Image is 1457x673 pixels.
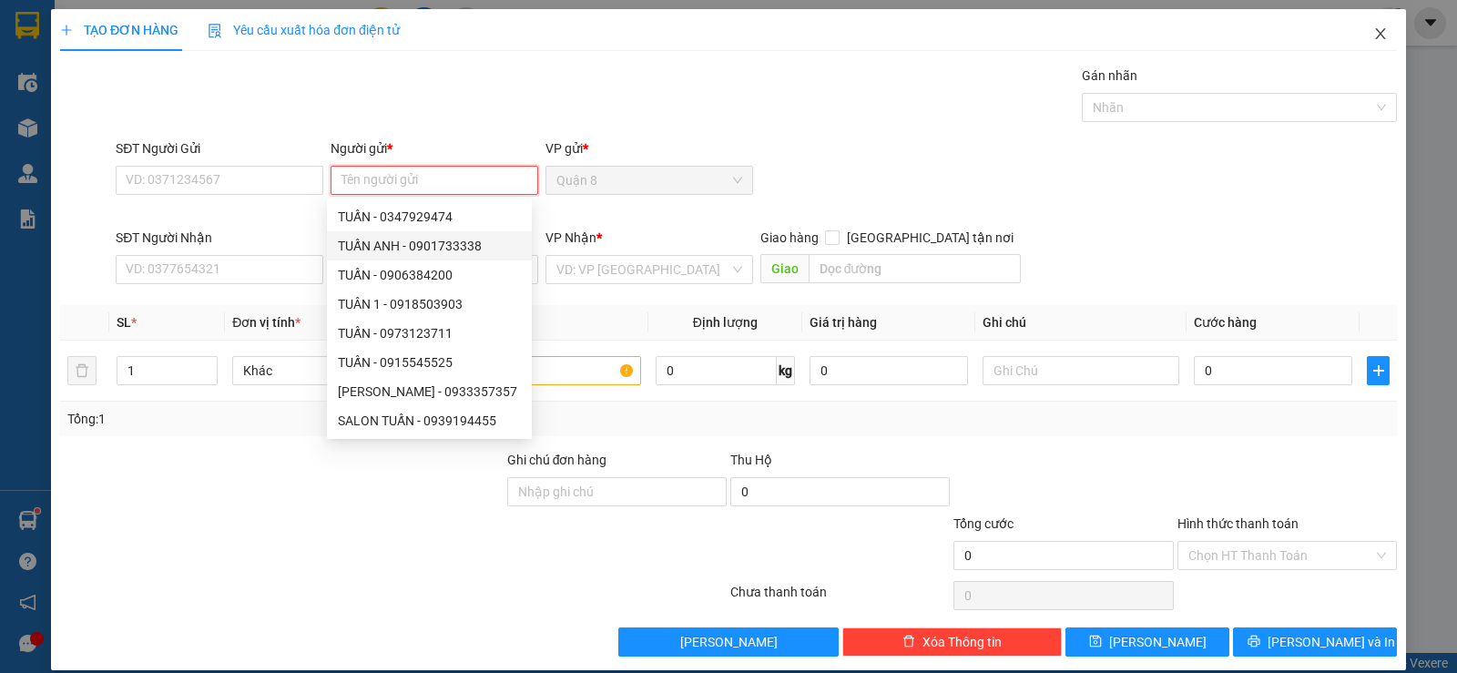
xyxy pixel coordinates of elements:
[327,406,532,435] div: SALON TUẤN - 0939194455
[840,228,1021,248] span: [GEOGRAPHIC_DATA] tận nơi
[545,138,753,158] div: VP gửi
[760,254,809,283] span: Giao
[693,315,758,330] span: Định lượng
[327,377,532,406] div: MẠNH TUẤN - 0933357357
[116,228,323,248] div: SĐT Người Nhận
[331,138,538,158] div: Người gửi
[983,356,1179,385] input: Ghi Chú
[680,632,778,652] span: [PERSON_NAME]
[730,453,772,467] span: Thu Hộ
[1373,26,1388,41] span: close
[1089,635,1102,649] span: save
[126,122,138,135] span: environment
[1355,9,1406,60] button: Close
[327,348,532,377] div: TUẤN - 0915545525
[1368,363,1389,378] span: plus
[922,632,1002,652] span: Xóa Thông tin
[760,230,819,245] span: Giao hàng
[117,315,131,330] span: SL
[842,627,1062,657] button: deleteXóa Thông tin
[545,230,596,245] span: VP Nhận
[507,477,727,506] input: Ghi chú đơn hàng
[232,315,301,330] span: Đơn vị tính
[327,319,532,348] div: TUẤN - 0973123711
[728,582,952,614] div: Chưa thanh toán
[1367,356,1390,385] button: plus
[9,9,264,77] li: Vĩnh Thành (Sóc Trăng)
[243,357,418,384] span: Khác
[1177,516,1299,531] label: Hình thức thanh toán
[67,356,97,385] button: delete
[338,382,521,402] div: [PERSON_NAME] - 0933357357
[331,197,538,218] div: Tên không hợp lệ
[556,167,742,194] span: Quận 8
[338,265,521,285] div: TUẤN - 0906384200
[208,23,400,37] span: Yêu cầu xuất hóa đơn điện tử
[338,411,521,431] div: SALON TUẤN - 0939194455
[1065,627,1229,657] button: save[PERSON_NAME]
[810,315,877,330] span: Giá trị hàng
[1248,635,1260,649] span: printer
[338,352,521,372] div: TUẤN - 0915545525
[67,409,564,429] div: Tổng: 1
[507,453,607,467] label: Ghi chú đơn hàng
[338,207,521,227] div: TUẤN - 0347929474
[126,98,242,118] li: VP Sóc Trăng
[338,294,521,314] div: TUÂN 1 - 0918503903
[338,323,521,343] div: TUẤN - 0973123711
[327,202,532,231] div: TUẤN - 0347929474
[1233,627,1397,657] button: printer[PERSON_NAME] và In
[975,305,1187,341] th: Ghi chú
[327,231,532,260] div: TUẤN ANH - 0901733338
[60,24,73,36] span: plus
[9,122,22,135] span: environment
[327,260,532,290] div: TUẤN - 0906384200
[1109,632,1207,652] span: [PERSON_NAME]
[618,627,838,657] button: [PERSON_NAME]
[60,23,178,37] span: TẠO ĐƠN HÀNG
[1082,68,1137,83] label: Gán nhãn
[9,98,126,118] li: VP Quận 8
[809,254,1022,283] input: Dọc đường
[338,236,521,256] div: TUẤN ANH - 0901733338
[1194,315,1257,330] span: Cước hàng
[208,24,222,38] img: icon
[777,356,795,385] span: kg
[9,9,73,73] img: logo.jpg
[444,356,641,385] input: VD: Bàn, Ghế
[1268,632,1395,652] span: [PERSON_NAME] và In
[902,635,915,649] span: delete
[953,516,1014,531] span: Tổng cước
[327,290,532,319] div: TUÂN 1 - 0918503903
[810,356,968,385] input: 0
[116,138,323,158] div: SĐT Người Gửi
